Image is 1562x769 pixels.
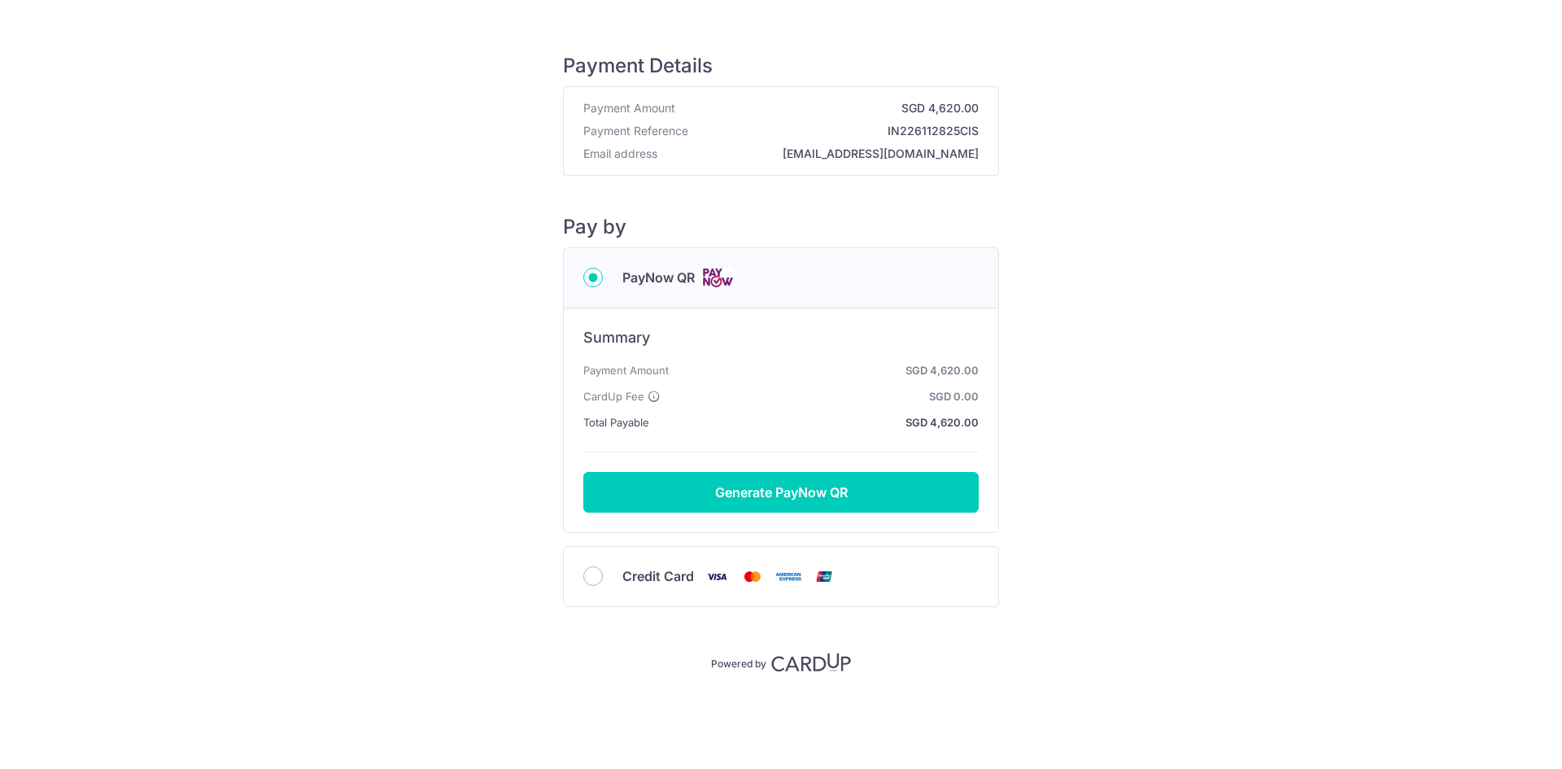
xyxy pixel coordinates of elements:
[583,413,649,432] span: Total Payable
[667,387,979,406] strong: SGD 0.00
[701,268,734,288] img: Cards logo
[583,566,979,587] div: Credit Card Visa Mastercard American Express Union Pay
[675,360,979,380] strong: SGD 4,620.00
[583,472,979,513] button: Generate PayNow QR
[664,146,979,162] strong: [EMAIL_ADDRESS][DOMAIN_NAME]
[711,654,766,671] p: Powered by
[700,566,733,587] img: Visa
[563,54,999,78] h5: Payment Details
[682,100,979,116] strong: SGD 4,620.00
[583,387,644,406] span: CardUp Fee
[656,413,979,432] strong: SGD 4,620.00
[695,123,979,139] strong: IN226112825CIS
[622,268,695,287] span: PayNow QR
[583,123,688,139] span: Payment Reference
[772,566,805,587] img: American Express
[583,328,979,347] h6: Summary
[622,566,694,586] span: Credit Card
[808,566,840,587] img: Union Pay
[771,653,851,672] img: CardUp
[583,268,979,288] div: PayNow QR Cards logo
[736,566,769,587] img: Mastercard
[583,146,657,162] span: Email address
[583,360,669,380] span: Payment Amount
[583,100,675,116] span: Payment Amount
[563,215,999,239] h5: Pay by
